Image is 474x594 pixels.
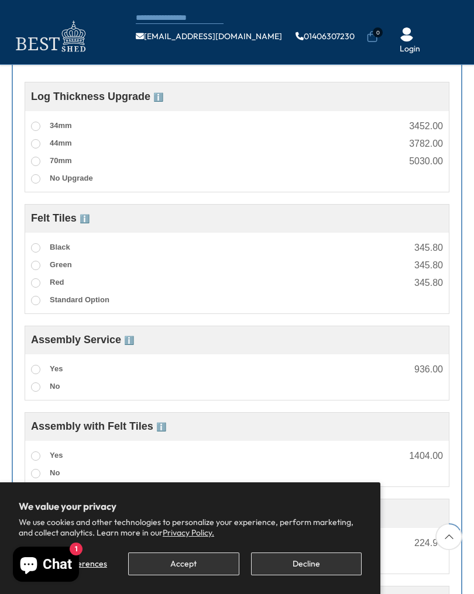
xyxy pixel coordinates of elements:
[163,527,214,538] a: Privacy Policy.
[19,517,362,538] p: We use cookies and other technologies to personalize your experience, perform marketing, and coll...
[124,336,134,345] span: ℹ️
[50,468,60,477] span: No
[50,278,64,286] span: Red
[80,214,90,223] span: ℹ️
[50,121,72,130] span: 34mm
[414,538,443,548] div: 224.90
[31,420,166,432] span: Assembly with Felt Tiles
[50,382,60,391] span: No
[136,32,282,40] a: [EMAIL_ADDRESS][DOMAIN_NAME]
[50,260,72,269] span: Green
[414,365,443,374] div: 936.00
[409,451,443,461] div: 1404.00
[9,547,83,585] inbox-online-store-chat: Shopify online store chat
[251,552,362,575] button: Decline
[50,174,93,182] span: No Upgrade
[50,451,63,460] span: Yes
[50,139,72,147] span: 44mm
[153,92,163,102] span: ℹ️
[31,212,90,224] span: Felt Tiles
[50,364,63,373] span: Yes
[409,157,443,166] div: 5030.00
[50,243,70,251] span: Black
[31,334,134,346] span: Assembly Service
[373,27,383,37] span: 0
[414,278,443,288] div: 345.80
[128,552,239,575] button: Accept
[414,243,443,253] div: 345.80
[409,122,443,131] div: 3452.00
[414,261,443,270] div: 345.80
[31,91,163,102] span: Log Thickness Upgrade
[50,156,72,165] span: 70mm
[400,27,414,42] img: User Icon
[400,43,420,55] a: Login
[296,32,355,40] a: 01406307230
[50,295,109,304] span: Standard Option
[409,139,443,148] div: 3782.00
[156,422,166,431] span: ℹ️
[9,18,91,56] img: logo
[19,501,362,512] h2: We value your privacy
[366,31,378,43] a: 0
